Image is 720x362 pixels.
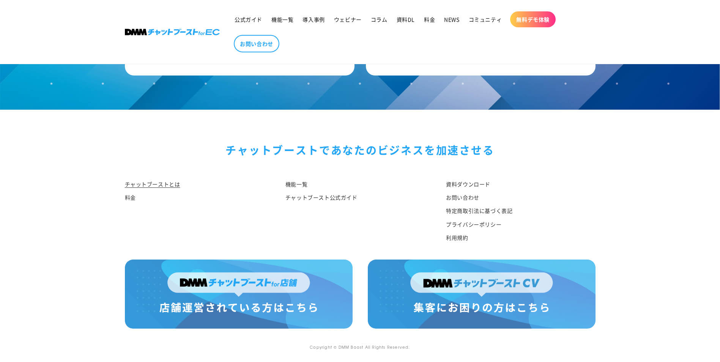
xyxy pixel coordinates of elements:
a: 利用規約 [446,231,468,244]
a: 特定商取引法に基づく表記 [446,204,512,217]
span: お問い合わせ [240,40,273,47]
div: チャットブーストで あなたのビジネスを加速させる [125,140,596,159]
a: 無料デモ体験 [510,11,556,27]
span: 料金 [424,16,435,23]
span: 導入事例 [302,16,325,23]
span: コミュニティ [469,16,502,23]
a: チャットブースト公式ガイド [285,191,358,204]
small: Copyright © DMM Boost All Rights Reserved. [310,344,410,350]
a: 導入事例 [298,11,329,27]
a: 料金 [125,191,136,204]
img: 店舗運営されている方はこちら [125,260,353,329]
a: プライバシーポリシー [446,218,501,231]
a: コラム [366,11,392,27]
a: 資料ダウンロード [446,179,490,191]
span: 資料DL [397,16,415,23]
a: お問い合わせ [446,191,479,204]
a: 料金 [419,11,440,27]
img: 株式会社DMM Boost [125,29,220,35]
a: NEWS [440,11,464,27]
span: コラム [371,16,388,23]
a: 公式ガイド [230,11,267,27]
span: NEWS [444,16,459,23]
a: コミュニティ [464,11,507,27]
span: 無料デモ体験 [516,16,550,23]
a: 機能一覧 [285,179,307,191]
a: 機能一覧 [267,11,298,27]
span: ウェビナー [334,16,362,23]
span: 機能一覧 [271,16,293,23]
a: 資料DL [392,11,419,27]
a: ウェビナー [329,11,366,27]
span: 公式ガイド [235,16,262,23]
a: お問い合わせ [234,35,279,52]
img: 集客にお困りの方はこちら [368,260,596,329]
a: チャットブーストとは [125,179,180,191]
